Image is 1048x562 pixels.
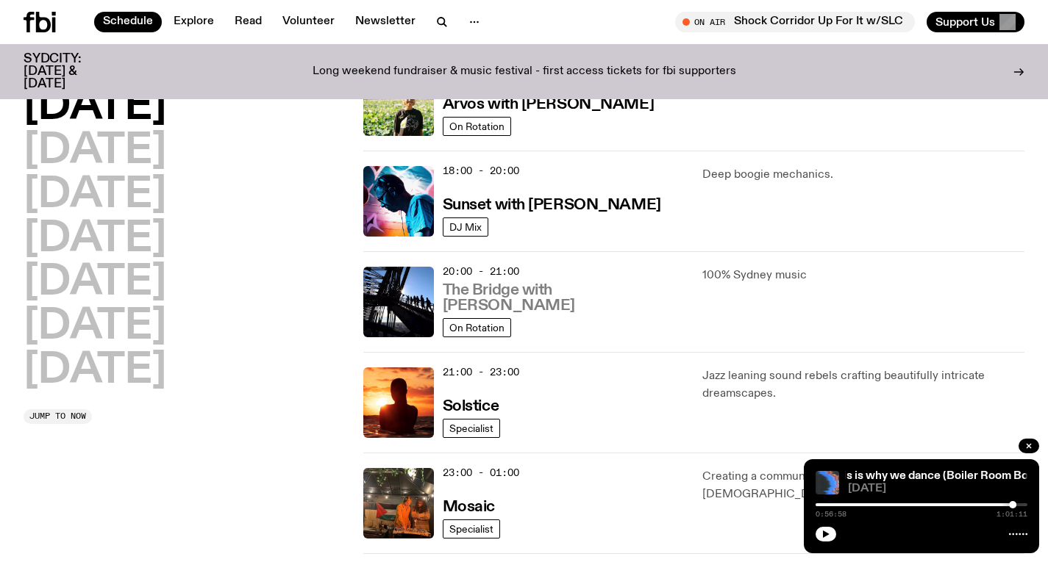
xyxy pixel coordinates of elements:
span: Support Us [935,15,995,29]
button: Support Us [927,12,1024,32]
a: The Bridge with [PERSON_NAME] [443,280,685,314]
h3: Sunset with [PERSON_NAME] [443,198,661,213]
button: [DATE] [24,131,166,172]
img: People climb Sydney's Harbour Bridge [363,267,434,337]
span: 20:00 - 21:00 [443,264,519,278]
button: Jump to now [24,409,92,424]
a: On Rotation [443,318,511,337]
a: Arvos with [PERSON_NAME] [443,94,654,112]
span: 0:56:58 [816,511,846,518]
a: DJ Mix [443,217,488,237]
p: 100% Sydney music [702,267,1024,284]
span: 1:01:11 [997,511,1027,518]
button: [DATE] [24,350,166,392]
img: Simon Caldwell stands side on, looking downwards. He has headphones on. Behind him is a brightly ... [363,166,434,237]
a: Solstice [443,396,499,414]
a: Specialist [443,419,500,438]
span: 23:00 - 01:00 [443,466,519,480]
span: 21:00 - 23:00 [443,365,519,379]
span: Specialist [449,422,493,433]
span: Jump to now [29,412,86,420]
button: [DATE] [24,87,166,128]
p: Creating a community for Middle Eastern, [DEMOGRAPHIC_DATA], and African Culture. [702,468,1024,503]
a: Volunteer [274,12,343,32]
button: On AirShock Corridor Up For It w/SLC [675,12,915,32]
button: [DATE] [24,262,166,303]
a: Read [226,12,271,32]
span: On Rotation [449,322,505,333]
img: Tommy and Jono Playing at a fundraiser for Palestine [363,468,434,538]
a: Schedule [94,12,162,32]
img: A girl standing in the ocean as waist level, staring into the rise of the sun. [363,367,434,438]
h3: SYDCITY: [DATE] & [DATE] [24,53,118,90]
p: Jazz leaning sound rebels crafting beautifully intricate dreamscapes. [702,367,1024,403]
p: Deep boogie mechanics. [702,166,1024,184]
h3: Mosaic [443,500,495,515]
span: Specialist [449,523,493,534]
a: Explore [165,12,223,32]
a: Newsletter [346,12,424,32]
p: Long weekend fundraiser & music festival - first access tickets for fbi supporters [313,65,736,79]
img: A spectral view of a waveform, warped and glitched [816,471,839,494]
h3: The Bridge with [PERSON_NAME] [443,283,685,314]
button: [DATE] [24,175,166,216]
span: [DATE] [848,483,1027,494]
h3: Arvos with [PERSON_NAME] [443,97,654,112]
a: Sunset with [PERSON_NAME] [443,195,661,213]
button: [DATE] [24,306,166,347]
img: Bri is smiling and wearing a black t-shirt. She is standing in front of a lush, green field. Ther... [363,65,434,136]
button: [DATE] [24,219,166,260]
a: Mosaic [443,497,495,515]
span: DJ Mix [449,221,482,232]
a: Specialist [443,519,500,538]
span: On Rotation [449,120,505,132]
h3: Solstice [443,399,499,414]
a: On Rotation [443,117,511,136]
span: 18:00 - 20:00 [443,164,519,178]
